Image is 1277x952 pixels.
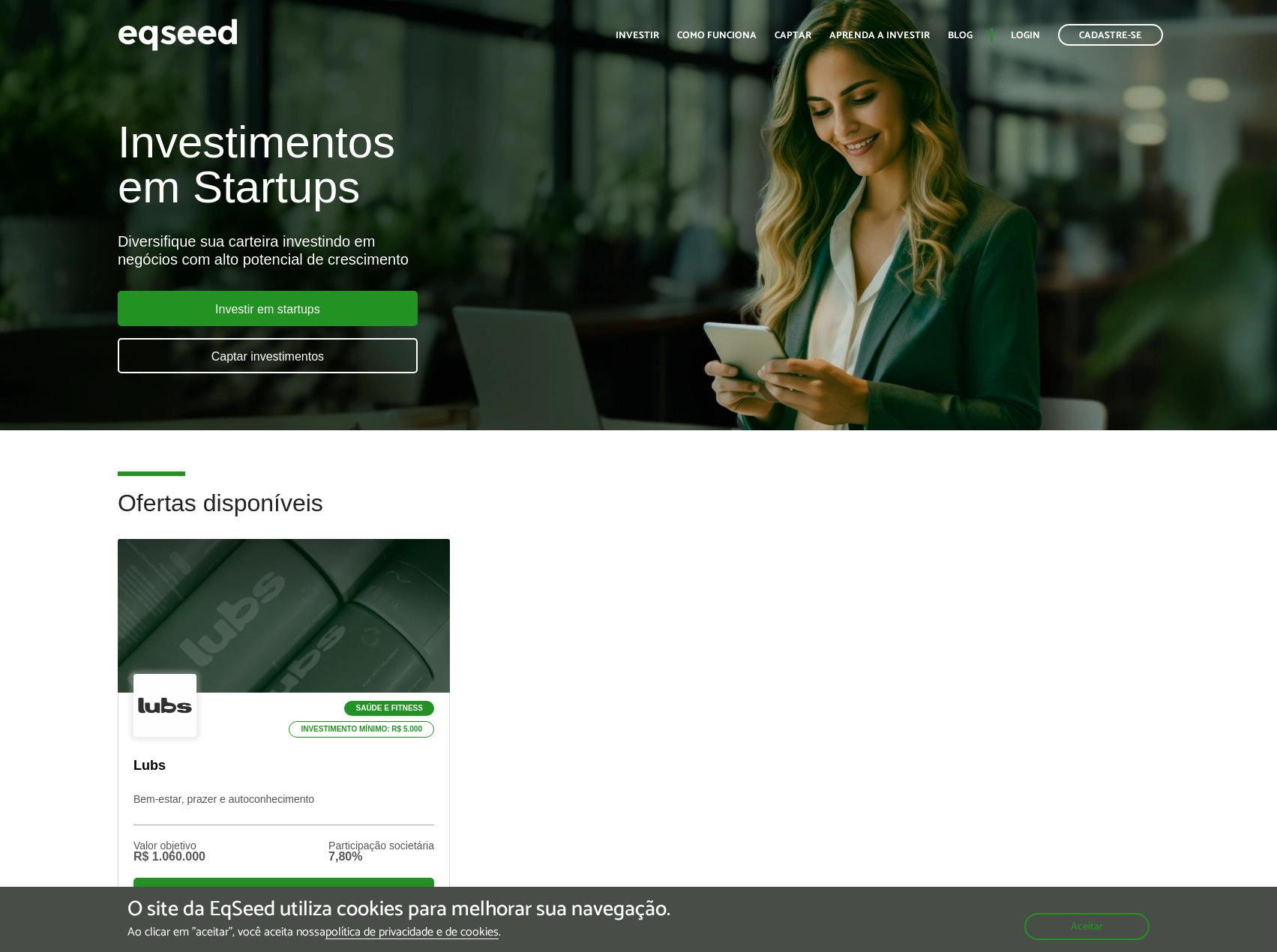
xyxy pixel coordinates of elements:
a: Blog [948,31,973,40]
a: Investir [616,31,659,40]
h5: O site da EqSeed utiliza cookies para melhorar sua navegação. [127,898,670,921]
p: Ao clicar em "aceitar", você aceita nossa . [127,925,670,939]
p: Bem-estar, prazer e autoconhecimento [133,793,434,825]
a: Como funciona [677,31,757,40]
a: Captar investimentos [118,338,418,373]
p: Saúde e Fitness [344,701,433,716]
div: 7,80% [328,851,434,863]
p: Investimento mínimo: R$ 5.000 [289,721,434,738]
a: Cadastre-se [1058,24,1163,46]
h1: Investimentos em Startups [118,120,734,210]
div: Valor objetivo [133,840,205,851]
a: Aprenda a investir [829,31,930,40]
a: política de privacidade e de cookies [325,927,499,939]
div: R$ 1.060.000 [133,851,205,863]
a: Login [1011,31,1040,40]
div: Participação societária [328,840,434,851]
a: Saúde e Fitness Investimento mínimo: R$ 5.000 Lubs Bem-estar, prazer e autoconhecimento Valor obj... [118,539,450,921]
a: Investir em startups [118,291,418,326]
div: Diversifique sua carteira investindo em negócios com alto potencial de crescimento [118,232,734,268]
div: Ver oferta [133,878,434,909]
img: EqSeed [118,15,238,55]
h2: Ofertas disponíveis [118,490,1159,539]
button: Aceitar [1024,913,1150,940]
a: Captar [775,31,811,40]
p: Lubs [133,758,434,774]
